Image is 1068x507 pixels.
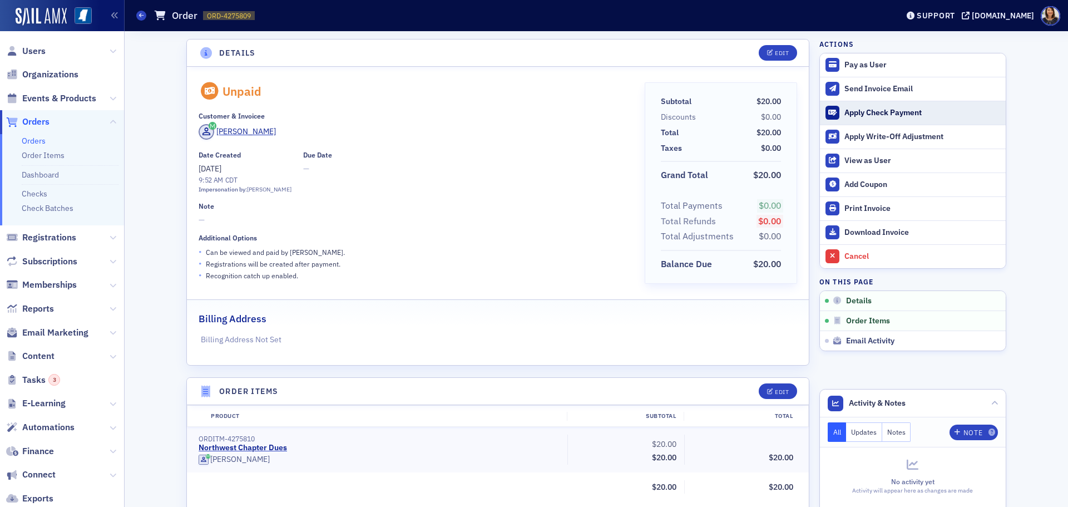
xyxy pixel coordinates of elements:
div: Date Created [199,151,241,159]
div: Total [684,412,800,421]
span: Impersonation by: [199,185,247,193]
span: Finance [22,445,54,457]
span: Balance Due [661,258,716,271]
div: Apply Check Payment [844,108,1000,118]
div: Total [661,127,679,139]
div: View as User [844,156,1000,166]
span: Order Items [846,316,890,326]
div: ORDITM-4275810 [199,435,560,443]
div: [PERSON_NAME] [247,185,291,194]
span: $0.00 [758,215,781,227]
span: Content [22,350,55,362]
a: [PERSON_NAME] [199,124,276,140]
button: Edit [759,383,797,399]
button: Pay as User [820,53,1006,77]
a: Email Marketing [6,327,88,339]
span: $20.00 [769,452,793,462]
div: Grand Total [661,169,708,182]
span: $20.00 [756,96,781,106]
button: All [828,422,847,442]
a: Subscriptions [6,255,77,268]
span: Subtotal [661,96,695,107]
span: E-Learning [22,397,66,410]
a: Tasks3 [6,374,60,386]
button: Apply Check Payment [820,101,1006,125]
span: $20.00 [769,482,793,492]
span: Reports [22,303,54,315]
div: Support [917,11,955,21]
a: Events & Products [6,92,96,105]
span: • [199,246,202,258]
button: Send Invoice Email [820,77,1006,101]
h1: Order [172,9,197,22]
span: $20.00 [652,482,676,492]
a: Connect [6,469,56,481]
div: Due Date [303,151,332,159]
p: Registrations will be created after payment. [206,259,340,269]
span: $20.00 [753,258,781,269]
div: Edit [775,389,789,395]
div: Total Payments [661,199,723,213]
span: Grand Total [661,169,712,182]
div: [PERSON_NAME] [210,455,270,465]
span: Connect [22,469,56,481]
button: Cancel [820,244,1006,268]
div: Subtotal [661,96,691,107]
button: Add Coupon [820,173,1006,196]
span: [DATE] [199,164,221,174]
span: $20.00 [753,169,781,180]
span: Email Activity [846,336,894,346]
span: — [303,163,332,175]
div: Discounts [661,111,696,123]
span: $0.00 [761,112,781,122]
img: SailAMX [75,7,92,24]
button: Apply Write-Off Adjustment [820,125,1006,149]
span: Organizations [22,68,78,81]
a: Users [6,45,46,57]
div: Add Coupon [844,180,1000,190]
span: $0.00 [759,230,781,242]
span: Email Marketing [22,327,88,339]
div: Total Adjustments [661,230,734,243]
div: Subtotal [567,412,684,421]
span: Total Adjustments [661,230,738,243]
a: View Homepage [67,7,92,26]
span: Subscriptions [22,255,77,268]
button: Edit [759,45,797,61]
time: 9:52 AM [199,175,223,184]
div: [PERSON_NAME] [216,126,276,137]
div: Note [963,430,982,436]
span: Total [661,127,683,139]
p: Billing Address Not Set [201,334,795,346]
button: Updates [846,422,882,442]
a: Memberships [6,279,77,291]
a: Northwest Chapter Dues [199,443,287,453]
a: Automations [6,421,75,434]
span: Details [846,296,872,306]
span: Memberships [22,279,77,291]
div: No activity yet [828,476,998,486]
div: Cancel [844,252,1000,262]
button: [DOMAIN_NAME] [962,12,1038,19]
span: Taxes [661,142,686,154]
h4: Details [219,47,256,59]
div: Print Invoice [844,204,1000,214]
span: Users [22,45,46,57]
span: Total Refunds [661,215,720,228]
a: E-Learning [6,397,66,410]
div: Download Invoice [844,228,1000,238]
button: Notes [882,422,911,442]
div: 3 [48,374,60,386]
a: Check Batches [22,203,73,213]
p: Recognition catch up enabled. [206,270,298,280]
span: Automations [22,421,75,434]
span: • [199,258,202,269]
img: SailAMX [16,8,67,26]
span: — [199,214,629,226]
a: Organizations [6,68,78,81]
span: $20.00 [652,452,676,462]
div: Balance Due [661,258,712,271]
span: Total Payments [661,199,726,213]
div: Pay as User [844,60,1000,70]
